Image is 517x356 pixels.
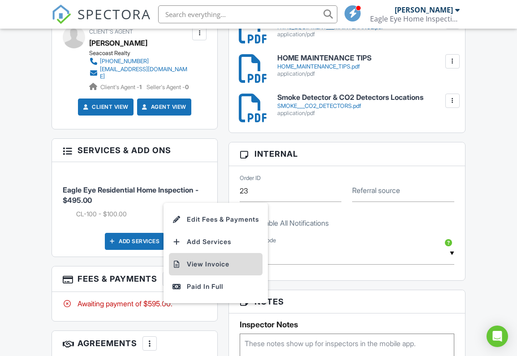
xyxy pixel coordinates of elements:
div: [PERSON_NAME] [395,5,453,14]
label: Order ID [240,174,261,182]
h6: Smoke Detector & CO2 Detectors Locations [277,94,454,102]
span: Client's Agent - [100,84,143,90]
span: Eagle Eye Residential Home Inspection - $495.00 [63,185,198,204]
label: Referral source [352,185,400,195]
h6: HOME MAINTENANCE TIPS [277,54,454,62]
h3: Notes [229,290,465,313]
div: application/pdf [277,110,454,117]
strong: 1 [139,84,142,90]
label: Disable All Notifications [240,219,329,230]
a: View Invoice [169,253,263,275]
strong: 0 [185,84,189,90]
div: [PHONE_NUMBER] [100,58,149,65]
div: application/pdf [277,31,454,38]
div: [EMAIL_ADDRESS][DOMAIN_NAME] [100,66,190,80]
span: Seller's Agent - [146,84,189,90]
a: [PHONE_NUMBER] [89,57,190,66]
li: Add on: CL-100 [76,210,207,219]
div: application/pdf [277,70,454,77]
a: [EMAIL_ADDRESS][DOMAIN_NAME] [89,66,190,80]
h3: Internal [229,142,465,166]
div: Awaiting payment of $595.00. [63,299,207,309]
a: Smoke Detector & CO2 Detectors Locations SMOKE___CO2_DETECTORS.pdf application/pdf [277,94,454,116]
div: Eagle Eye Home Inspection [370,14,460,23]
span: SPECTORA [78,4,151,23]
a: Agent View [140,103,186,112]
div: Paid In Full [172,281,259,292]
a: HOME MAINTENANCE TIPS HOME_MAINTENANCE_TIPS.pdf application/pdf [277,54,454,77]
img: The Best Home Inspection Software - Spectora [52,4,71,24]
div: SMOKE___CO2_DETECTORS.pdf [277,103,454,110]
h3: Fees & Payments [52,266,217,292]
div: Seacoast Realty [89,50,197,57]
li: Service: Eagle Eye Residential Home Inspection [63,169,207,225]
div: Open Intercom Messenger [487,326,508,347]
div: HOME_MAINTENANCE_TIPS.pdf [277,63,454,70]
a: [PERSON_NAME] [89,36,147,50]
input: Search everything... [158,5,337,23]
div: Add Services [105,233,164,250]
a: Client View [81,103,129,112]
a: SPECTORA [52,12,151,31]
h5: Inspector Notes [240,320,454,329]
h3: Services & Add ons [52,139,217,162]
